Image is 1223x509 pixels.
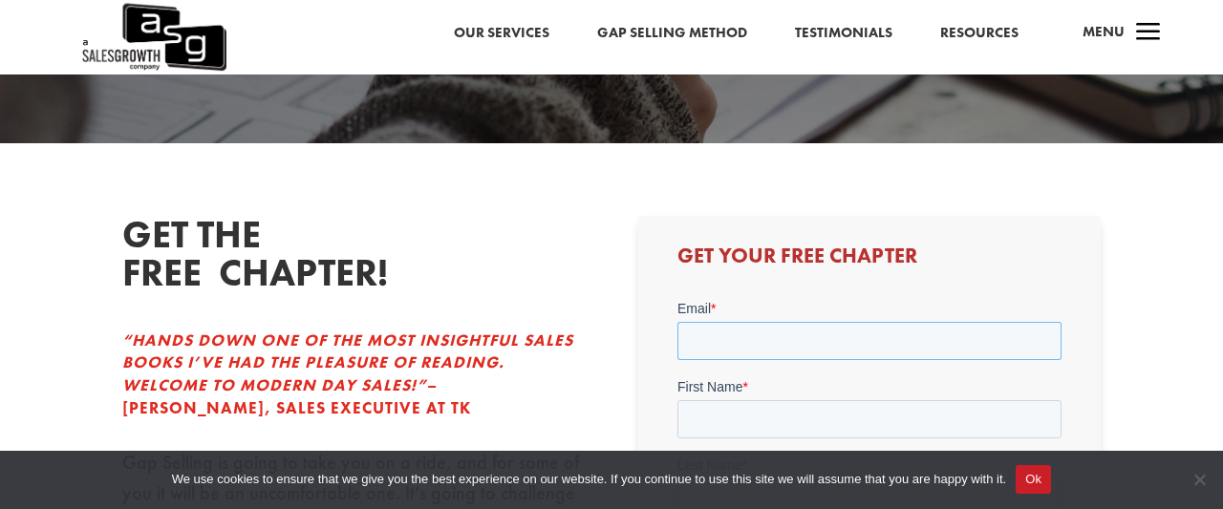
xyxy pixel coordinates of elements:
p: – [PERSON_NAME], SALES EXECUTIVE AT TK [122,329,585,420]
span: We use cookies to ensure that we give you the best experience on our website. If you continue to ... [172,470,1006,489]
span: Menu [1083,22,1125,41]
span: No [1190,470,1209,489]
h2: GET THE FREE CHAPTER! [122,216,409,302]
span: a [1129,14,1168,53]
h3: Get Your Free Chapter [677,245,1062,276]
a: Resources [940,21,1019,46]
button: Ok [1016,465,1051,494]
a: Our Services [454,21,549,46]
a: Testimonials [795,21,892,46]
a: Gap Selling Method [597,21,747,46]
em: “HANDS DOWN ONE OF THE MOST INSIGHTFUL SALES BOOKS I’VE HAD THE PLEASURE OF READING. WELCOME TO M... [122,329,573,396]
